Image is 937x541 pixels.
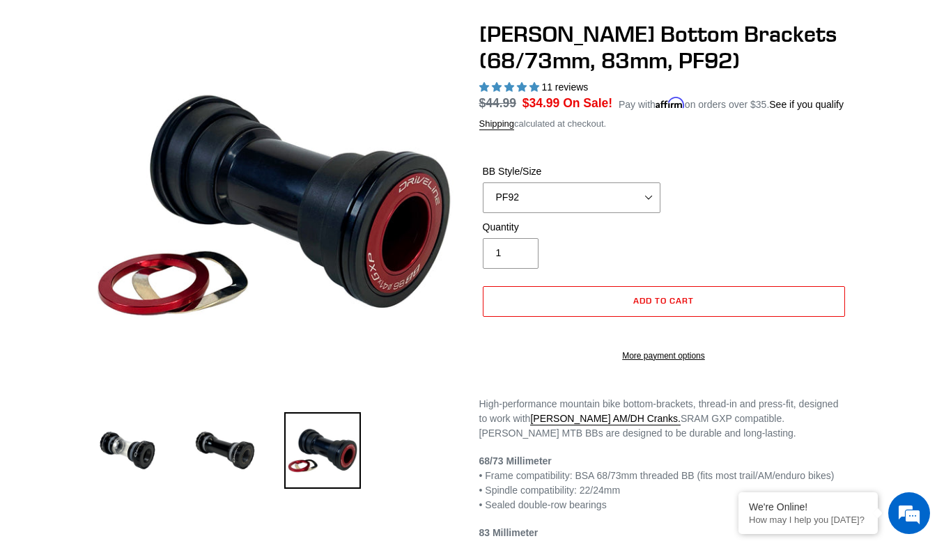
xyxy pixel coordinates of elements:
label: Quantity [483,220,660,235]
span: $34.99 [522,96,560,110]
s: $44.99 [479,96,517,110]
label: BB Style/Size [483,164,660,179]
div: Chat with us now [93,78,255,96]
button: Add to cart [483,286,845,317]
p: • Frame compatibility: BSA 68/73mm threaded BB (fits most trail/AM/enduro bikes) • Spindle compat... [479,454,849,512]
p: How may I help you today? [749,515,867,525]
textarea: Type your message and hit 'Enter' [7,380,265,429]
a: Shipping [479,118,515,130]
span: Add to cart [633,295,694,306]
h1: [PERSON_NAME] Bottom Brackets (68/73mm, 83mm, PF92) [479,21,849,75]
div: calculated at checkout. [479,117,849,131]
a: [PERSON_NAME] AM/DH Cranks. [530,413,681,425]
div: Navigation go back [15,77,36,97]
span: Affirm [656,97,685,109]
div: Minimize live chat window [229,7,262,40]
img: Load image into Gallery viewer, 83mm Bottom Bracket [187,412,263,489]
a: More payment options [483,350,845,362]
div: We're Online! [749,501,867,512]
img: Load image into Gallery viewer, Press Fit 92 Bottom Bracket [284,412,361,489]
p: High-performance mountain bike bottom-brackets, thread-in and press-fit, designed to work with SR... [479,397,849,441]
span: 11 reviews [541,81,588,93]
img: Load image into Gallery viewer, 68/73mm Bottom Bracket [89,412,166,489]
strong: 68/73 Millimeter [479,455,552,466]
p: Pay with on orders over $35. [619,94,844,112]
img: d_696896380_company_1647369064580_696896380 [45,70,79,104]
strong: 83 Millimeter [479,527,539,538]
span: On Sale! [563,94,612,112]
a: See if you qualify - Learn more about Affirm Financing (opens in modal) [769,99,844,110]
span: 4.91 stars [479,81,542,93]
span: We're online! [81,175,192,316]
